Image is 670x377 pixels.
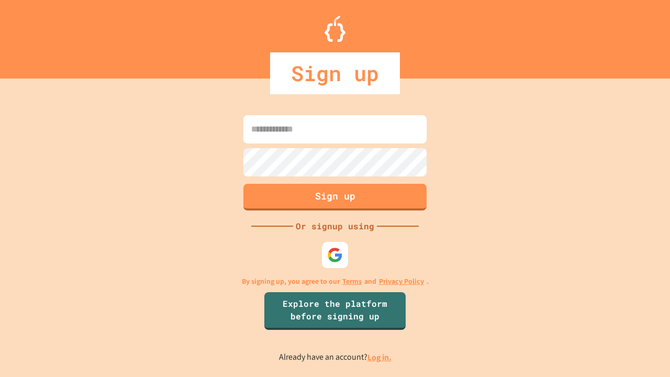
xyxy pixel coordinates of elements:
[342,276,362,287] a: Terms
[325,16,345,42] img: Logo.svg
[279,351,392,364] p: Already have an account?
[626,335,660,367] iframe: chat widget
[367,352,392,363] a: Log in.
[327,247,343,263] img: google-icon.svg
[583,290,660,334] iframe: chat widget
[379,276,424,287] a: Privacy Policy
[243,184,427,210] button: Sign up
[270,52,400,94] div: Sign up
[264,292,406,330] a: Explore the platform before signing up
[293,220,377,232] div: Or signup using
[242,276,429,287] p: By signing up, you agree to our and .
